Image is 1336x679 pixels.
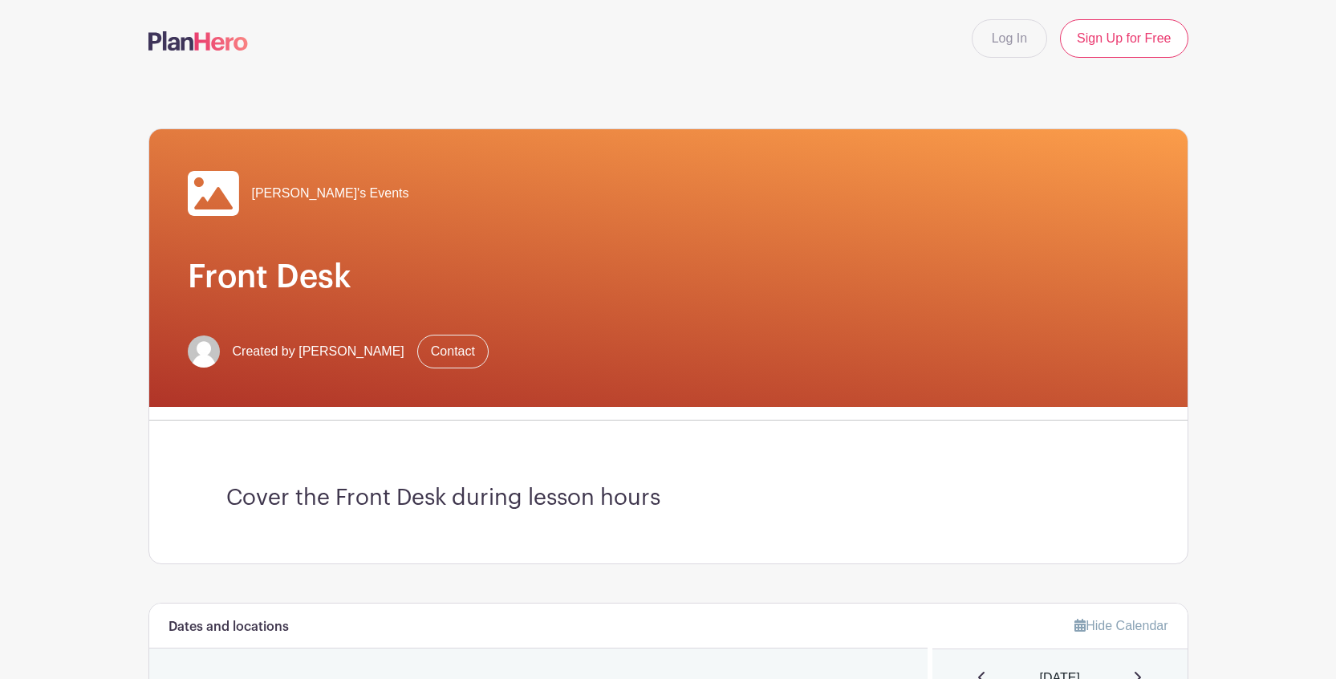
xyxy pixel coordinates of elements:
h3: Cover the Front Desk during lesson hours [226,485,1111,512]
span: [PERSON_NAME]'s Events [252,184,409,203]
a: Hide Calendar [1074,619,1167,632]
a: Contact [417,335,489,368]
a: Log In [972,19,1047,58]
a: Sign Up for Free [1060,19,1188,58]
span: Created by [PERSON_NAME] [233,342,404,361]
h6: Dates and locations [169,620,289,635]
img: logo-507f7623f17ff9eddc593b1ce0a138ce2505c220e1c5a4e2b4648c50719b7d32.svg [148,31,248,51]
h1: Front Desk [188,258,1149,296]
img: default-ce2991bfa6775e67f084385cd625a349d9dcbb7a52a09fb2fda1e96e2d18dcdb.png [188,335,220,368]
